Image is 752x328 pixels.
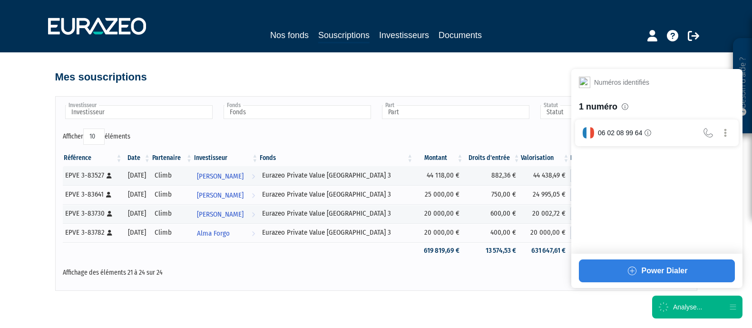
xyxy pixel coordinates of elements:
div: Eurazeo Private Value [GEOGRAPHIC_DATA] 3 [262,189,410,199]
th: Investisseur: activer pour trier la colonne par ordre croissant [193,150,259,166]
h4: Mes souscriptions [55,71,147,83]
span: A [570,227,580,239]
th: Montant: activer pour trier la colonne par ordre croissant [414,150,464,166]
p: Besoin d'aide ? [737,43,748,129]
i: [Français] Personne physique [107,230,112,236]
span: [PERSON_NAME] [197,187,244,204]
div: EPVE 3-83782 [65,228,120,238]
div: A - Eurazeo Private Value Europe 3 [570,189,625,201]
i: Voir l'investisseur [252,206,255,223]
div: [DATE] [126,189,147,199]
a: [PERSON_NAME] [193,204,259,223]
th: Droits d'entrée: activer pour trier la colonne par ordre croissant [464,150,521,166]
img: 1732889491-logotype_eurazeo_blanc_rvb.png [48,18,146,35]
i: Voir l'investisseur [252,225,255,242]
div: Eurazeo Private Value [GEOGRAPHIC_DATA] 3 [262,170,410,180]
div: A - Eurazeo Private Value Europe 3 [570,169,625,182]
td: 600,00 € [464,204,521,223]
td: 20 002,72 € [521,204,570,223]
td: 24 995,05 € [521,185,570,204]
a: Nos fonds [270,29,309,42]
i: Voir l'investisseur [252,168,255,185]
a: Documents [439,29,482,42]
select: Afficheréléments [83,129,105,145]
div: A - Eurazeo Private Value Europe 3 [570,208,625,220]
a: [PERSON_NAME] [193,185,259,204]
td: 400,00 € [464,223,521,242]
td: 44 438,49 € [521,166,570,185]
td: 13 574,53 € [464,242,521,259]
div: [DATE] [126,170,147,180]
a: Alma Forgo [193,223,259,242]
th: Date: activer pour trier la colonne par ordre croissant [123,150,151,166]
div: Eurazeo Private Value [GEOGRAPHIC_DATA] 3 [262,228,410,238]
th: Part: activer pour trier la colonne par ordre croissant [570,150,625,166]
i: [Français] Personne physique [107,211,112,217]
div: EPVE 3-83730 [65,209,120,219]
a: [PERSON_NAME] [193,166,259,185]
th: Partenaire: activer pour trier la colonne par ordre croissant [151,150,193,166]
td: Climb [151,223,193,242]
td: 44 118,00 € [414,166,464,185]
td: 750,00 € [464,185,521,204]
i: [Français] Personne physique [106,192,111,198]
label: Afficher éléments [63,129,130,145]
div: A - Eurazeo Private Value Europe 3 [570,227,625,239]
span: [PERSON_NAME] [197,206,244,223]
div: EPVE 3-83527 [65,170,120,180]
div: [DATE] [126,228,147,238]
td: Climb [151,204,193,223]
td: 20 000,00 € [414,223,464,242]
span: A [570,169,580,182]
th: Valorisation: activer pour trier la colonne par ordre croissant [521,150,570,166]
td: Climb [151,166,193,185]
i: Voir l'investisseur [252,187,255,204]
span: A [570,189,580,201]
td: Climb [151,185,193,204]
a: Souscriptions [318,29,370,43]
a: Investisseurs [379,29,429,42]
span: A [570,208,580,220]
td: 882,36 € [464,166,521,185]
div: [DATE] [126,209,147,219]
td: 631 647,61 € [521,242,570,259]
td: 20 000,00 € [414,204,464,223]
i: [Français] Personne physique [107,173,112,179]
div: EPVE 3-83641 [65,189,120,199]
div: Eurazeo Private Value [GEOGRAPHIC_DATA] 3 [262,209,410,219]
th: Fonds: activer pour trier la colonne par ordre croissant [259,150,414,166]
td: 619 819,69 € [414,242,464,259]
td: 25 000,00 € [414,185,464,204]
div: Affichage des éléments 21 à 24 sur 24 [63,262,316,278]
span: [PERSON_NAME] [197,168,244,185]
th: Référence : activer pour trier la colonne par ordre croissant [63,150,123,166]
span: Alma Forgo [197,225,230,242]
td: 20 000,00 € [521,223,570,242]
